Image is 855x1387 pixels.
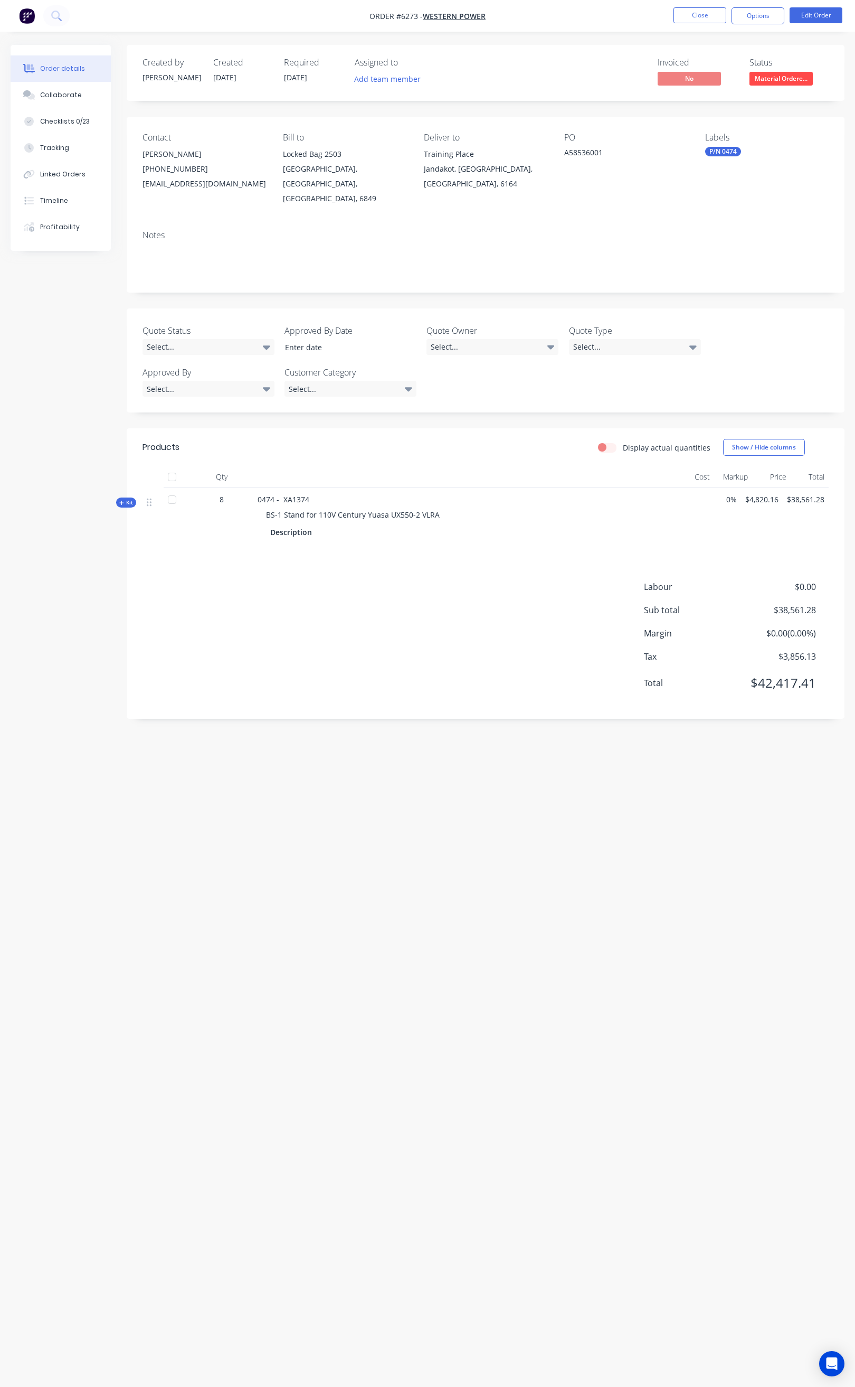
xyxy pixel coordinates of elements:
div: Kit [116,498,136,508]
div: Status [749,58,829,68]
button: Show / Hide columns [723,439,805,456]
div: [EMAIL_ADDRESS][DOMAIN_NAME] [142,176,266,191]
label: Quote Owner [426,324,558,337]
span: $0.00 ( 0.00 %) [738,627,816,640]
button: Order details [11,55,111,82]
div: Markup [714,466,753,488]
div: Open Intercom Messenger [819,1351,844,1376]
div: Total [791,466,829,488]
span: Tax [644,650,738,663]
span: [DATE] [284,72,307,82]
div: Cost [676,466,714,488]
div: Select... [142,339,274,355]
span: 8 [220,494,224,505]
div: Profitability [40,222,80,232]
span: Sub total [644,604,738,616]
div: Select... [426,339,558,355]
span: Margin [644,627,738,640]
button: Checklists 0/23 [11,108,111,135]
div: Collaborate [40,90,82,100]
div: Training PlaceJandakot, [GEOGRAPHIC_DATA], [GEOGRAPHIC_DATA], 6164 [424,147,547,191]
span: Material Ordere... [749,72,813,85]
span: [DATE] [213,72,236,82]
div: P/N 0474 [705,147,741,156]
button: Material Ordere... [749,72,813,88]
div: Linked Orders [40,170,85,179]
div: Created [213,58,271,68]
button: Options [731,7,784,24]
div: Tracking [40,143,69,153]
label: Approved By [142,366,274,379]
div: Contact [142,133,266,143]
div: [PERSON_NAME] [142,72,201,83]
button: Timeline [11,188,111,214]
label: Quote Type [569,324,701,337]
span: $4,820.16 [745,494,778,505]
div: Deliver to [424,133,547,143]
button: Collaborate [11,82,111,108]
div: Qty [190,466,253,488]
div: Locked Bag 2503 [283,147,406,162]
span: Total [644,677,738,689]
label: Customer Category [284,366,416,379]
div: Notes [142,230,829,240]
button: Add team member [355,72,426,86]
div: Description [270,524,316,540]
span: BS-1 Stand for 110V Century Yuasa UX550-2 VLRA [266,510,440,520]
span: $38,561.28 [738,604,816,616]
button: Tracking [11,135,111,161]
div: Labels [705,133,829,143]
input: Enter date [278,340,409,355]
div: Bill to [283,133,406,143]
div: Locked Bag 2503[GEOGRAPHIC_DATA], [GEOGRAPHIC_DATA], [GEOGRAPHIC_DATA], 6849 [283,147,406,206]
div: [PERSON_NAME] [142,147,266,162]
button: Linked Orders [11,161,111,188]
span: $42,417.41 [738,673,816,692]
div: Select... [569,339,701,355]
label: Display actual quantities [623,442,710,453]
div: Products [142,441,179,454]
button: Edit Order [790,7,842,23]
div: Assigned to [355,58,460,68]
span: 0% [712,494,737,505]
div: PO [564,133,688,143]
div: Select... [142,381,274,397]
a: Western Power [423,11,486,21]
div: A58536001 [564,147,688,162]
span: Kit [119,499,133,507]
button: Profitability [11,214,111,240]
div: Required [284,58,342,68]
span: $3,856.13 [738,650,816,663]
div: Jandakot, [GEOGRAPHIC_DATA], [GEOGRAPHIC_DATA], 6164 [424,162,547,191]
span: 0474 - XA1374 [258,494,309,504]
div: Price [752,466,791,488]
span: $38,561.28 [787,494,824,505]
div: Order details [40,64,85,73]
div: Invoiced [658,58,737,68]
div: Training Place [424,147,547,162]
div: Select... [284,381,416,397]
span: Labour [644,580,738,593]
button: Add team member [349,72,426,86]
img: Factory [19,8,35,24]
div: Created by [142,58,201,68]
span: $0.00 [738,580,816,593]
div: Checklists 0/23 [40,117,90,126]
div: [GEOGRAPHIC_DATA], [GEOGRAPHIC_DATA], [GEOGRAPHIC_DATA], 6849 [283,162,406,206]
label: Quote Status [142,324,274,337]
button: Close [673,7,726,23]
div: Timeline [40,196,68,205]
label: Approved By Date [284,324,416,337]
span: No [658,72,721,85]
span: Order #6273 - [369,11,423,21]
div: [PERSON_NAME][PHONE_NUMBER][EMAIL_ADDRESS][DOMAIN_NAME] [142,147,266,191]
div: [PHONE_NUMBER] [142,162,266,176]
